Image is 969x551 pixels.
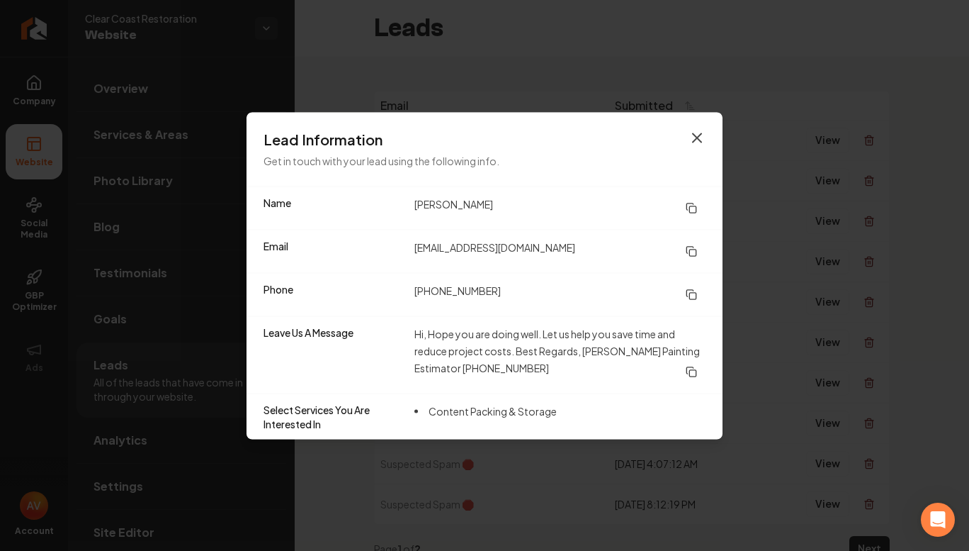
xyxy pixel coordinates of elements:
[263,402,403,430] dt: Select Services You Are Interested In
[263,282,403,307] dt: Phone
[263,129,705,149] h3: Lead Information
[414,402,557,419] li: Content Packing & Storage
[414,195,705,221] dd: [PERSON_NAME]
[414,238,705,264] dd: [EMAIL_ADDRESS][DOMAIN_NAME]
[263,152,705,169] p: Get in touch with your lead using the following info.
[263,195,403,221] dt: Name
[414,282,705,307] dd: [PHONE_NUMBER]
[263,325,403,384] dt: Leave Us A Message
[263,238,403,264] dt: Email
[414,325,705,384] dd: Hi, Hope you are doing well. Let us help you save time and reduce project costs. Best Regards, [P...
